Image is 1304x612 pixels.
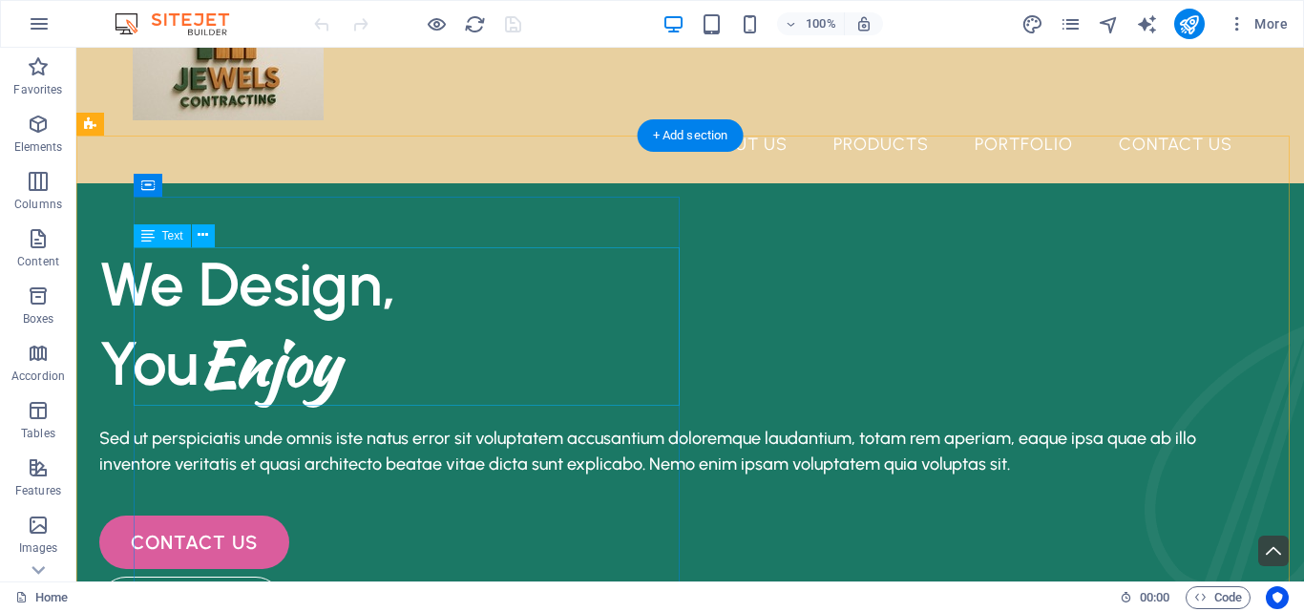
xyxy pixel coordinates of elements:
[1174,9,1205,39] button: publish
[13,82,62,97] p: Favorites
[110,12,253,35] img: Editor Logo
[1098,13,1120,35] i: Navigator
[1228,14,1288,33] span: More
[1153,590,1156,604] span: :
[19,540,58,556] p: Images
[15,483,61,498] p: Features
[1021,13,1043,35] i: Design (Ctrl+Alt+Y)
[855,15,873,32] i: On resize automatically adjust zoom level to fit chosen device.
[806,12,836,35] h6: 100%
[15,586,68,609] a: Click to cancel selection. Double-click to open Pages
[14,197,62,212] p: Columns
[1098,12,1121,35] button: navigator
[1060,12,1083,35] button: pages
[23,311,54,327] p: Boxes
[1060,13,1082,35] i: Pages (Ctrl+Alt+S)
[1186,586,1251,609] button: Code
[21,426,55,441] p: Tables
[162,230,183,242] span: Text
[463,12,486,35] button: reload
[1136,13,1158,35] i: AI Writer
[17,254,59,269] p: Content
[1194,586,1242,609] span: Code
[638,119,744,152] div: + Add section
[1178,13,1200,35] i: Publish
[1140,586,1169,609] span: 00 00
[11,369,65,384] p: Accordion
[464,13,486,35] i: Reload page
[14,139,63,155] p: Elements
[1220,9,1295,39] button: More
[777,12,845,35] button: 100%
[1136,12,1159,35] button: text_generator
[1120,586,1170,609] h6: Session time
[1266,586,1289,609] button: Usercentrics
[1021,12,1044,35] button: design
